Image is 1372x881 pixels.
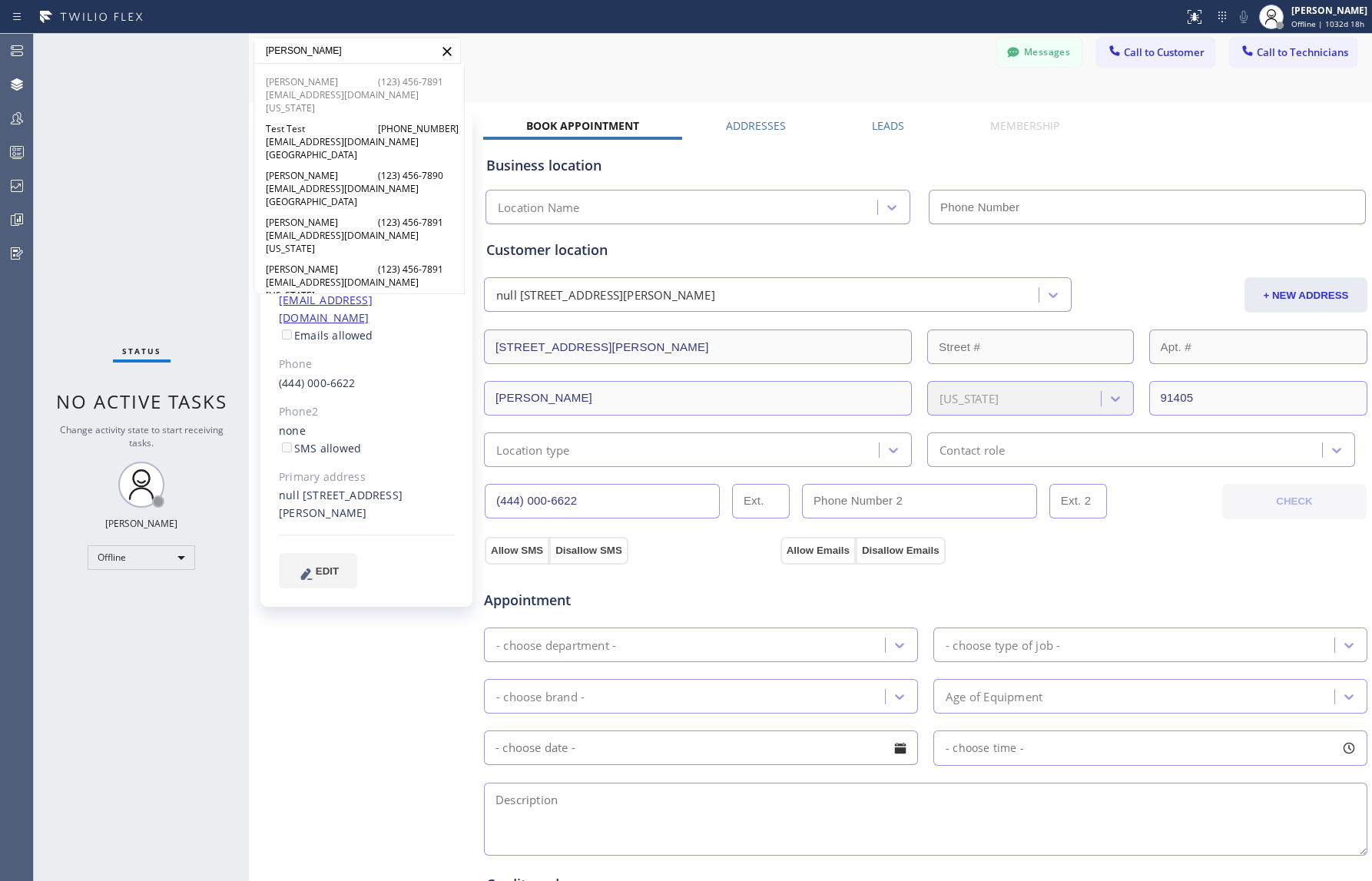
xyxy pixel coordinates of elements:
span: EDIT [316,565,339,577]
div: - choose type of job - [946,636,1060,654]
input: ZIP [1149,381,1368,416]
span: Change activity state to start receiving tasks. [60,423,224,449]
label: Emails allowed [279,328,373,343]
span: [EMAIL_ADDRESS][DOMAIN_NAME] [266,88,452,101]
div: Primary address [279,469,455,486]
input: Street # [927,330,1134,364]
span: Call to Technicians [1257,45,1348,59]
span: Status [122,346,161,356]
span: [EMAIL_ADDRESS][DOMAIN_NAME] [266,182,452,195]
div: Phone2 [279,403,455,421]
div: Location Name [498,199,580,217]
button: Messages [997,38,1082,67]
span: [EMAIL_ADDRESS][DOMAIN_NAME] [266,135,452,148]
input: Phone Number [485,484,720,518]
div: Phone [279,356,455,373]
div: Customer location [486,240,1365,260]
div: Business location [486,155,1365,176]
span: [US_STATE] [266,289,340,302]
span: [PERSON_NAME] [266,263,340,276]
span: [PHONE_NUMBER] [378,122,452,135]
button: EDIT [279,553,357,588]
button: Call to Technicians [1230,38,1357,67]
div: null [STREET_ADDRESS][PERSON_NAME] [496,286,715,304]
input: Ext. 2 [1049,484,1107,518]
a: [PERSON_NAME][EMAIL_ADDRESS][DOMAIN_NAME] [279,275,373,325]
span: [PERSON_NAME] [266,169,340,182]
button: Disallow SMS [549,537,628,565]
input: Phone Number 2 [802,484,1037,518]
div: [PERSON_NAME] [1291,4,1367,17]
span: [US_STATE] [266,101,340,114]
input: Ext. [732,484,790,518]
span: Offline | 1032d 18h [1291,18,1364,29]
div: [PERSON_NAME] [105,517,177,530]
div: Age of Equipment [946,687,1042,705]
input: Emails allowed [282,330,292,339]
label: Membership [990,118,1059,133]
button: CHECK [1222,484,1367,519]
div: - choose brand - [496,687,585,705]
span: Call to Customer [1124,45,1205,59]
a: (444) 000-6622 [279,376,356,390]
label: SMS allowed [279,441,361,455]
span: [EMAIL_ADDRESS][DOMAIN_NAME] [266,229,452,242]
span: - choose time - [946,740,1024,755]
span: [GEOGRAPHIC_DATA] [266,148,340,161]
button: + NEW ADDRESS [1244,277,1367,313]
span: Appointment [484,590,777,611]
label: Leads [872,118,904,133]
div: none [279,422,455,458]
button: Allow SMS [485,537,549,565]
span: [PERSON_NAME] [266,75,340,88]
span: [GEOGRAPHIC_DATA] [266,195,340,208]
span: Test Test [266,122,340,135]
label: Addresses [726,118,786,133]
div: - choose department - [496,636,616,654]
button: Allow Emails [780,537,856,565]
span: (123) 456-7890 [378,169,452,182]
label: Book Appointment [526,118,639,133]
span: [PERSON_NAME] [266,216,340,229]
input: - choose date - [484,730,918,765]
div: Contact role [940,441,1005,459]
span: [US_STATE] [266,242,340,255]
div: Offline [88,545,195,570]
input: Phone Number [929,190,1366,224]
input: Apt. # [1149,330,1368,364]
span: (123) 456-7891 [378,216,452,229]
button: Mute [1233,6,1254,28]
input: SMS allowed [282,442,292,452]
input: Address [484,330,912,364]
span: (123) 456-7891 [378,263,452,276]
div: Location type [496,441,570,459]
span: [EMAIL_ADDRESS][DOMAIN_NAME] [266,276,452,289]
input: Search [254,38,460,63]
button: Call to Customer [1097,38,1215,67]
div: null [STREET_ADDRESS][PERSON_NAME] [279,487,455,522]
input: City [484,381,912,416]
span: No active tasks [56,389,227,414]
button: Disallow Emails [856,537,946,565]
span: (123) 456-7891 [378,75,452,88]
